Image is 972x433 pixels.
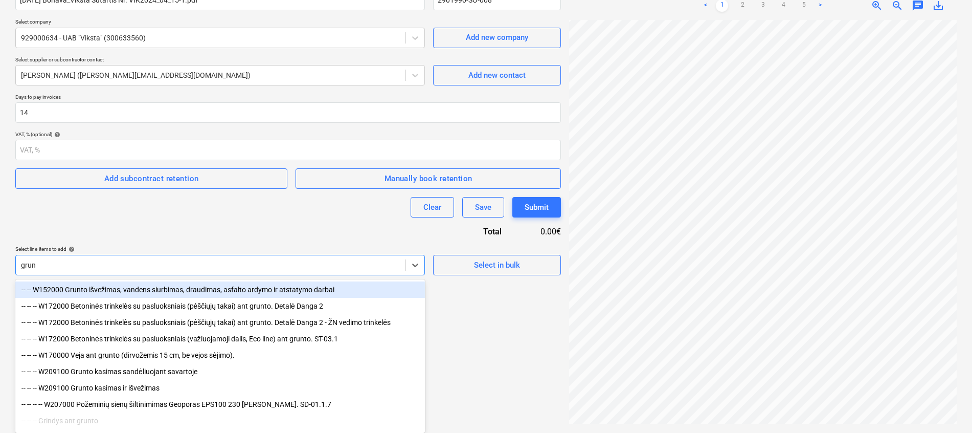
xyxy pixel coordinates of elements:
p: Select supplier or subcontractor contact [15,56,425,65]
div: Total [428,226,518,237]
p: Days to pay invoices [15,94,561,102]
div: -- -- -- Grindys ant grunto [15,413,425,429]
span: help [52,132,60,138]
div: Save [475,201,491,214]
div: -- -- -- -- W207000 Požeminių sienų šiltinimimas Geoporas EPS100 230 mm grunte. SD-01.1.7 [15,396,425,413]
div: -- -- -- W172000 Betoninės trinkelės su pasluoksniais (pėščiųjų takai) ant grunto. Detalė Danga 2... [15,314,425,331]
div: -- -- -- W172000 Betoninės trinkelės su pasluoksniais (pėščiųjų takai) ant grunto. Detalė Danga 2 [15,298,425,314]
div: -- -- -- W209100 Grunto kasimas ir išvežimas [15,380,425,396]
div: Add subcontract retention [104,172,199,185]
div: -- -- -- -- W207000 Požeminių sienų šiltinimimas Geoporas EPS100 230 [PERSON_NAME]. SD-01.1.7 [15,396,425,413]
div: Add new contact [468,69,526,82]
button: Manually book retention [296,168,561,189]
button: Select in bulk [433,255,561,275]
div: Clear [423,201,441,214]
div: 0.00€ [518,226,561,237]
span: help [66,246,75,252]
div: -- -- -- W209100 Grunto kasimas sandėliuojant savartoje [15,363,425,380]
div: Add new company [466,31,528,44]
div: Select in bulk [474,258,520,272]
button: Add new contact [433,65,561,85]
div: -- -- -- W172000 Betoninės trinkelės su pasluoksniais (važiuojamoji dalis, Eco line) ant grunto. ... [15,331,425,347]
input: VAT, % [15,140,561,160]
button: Add new company [433,28,561,48]
div: Manually book retention [385,172,472,185]
button: Clear [411,197,454,218]
div: -- -- W152000 Grunto išvežimas, vandens siurbimas, draudimas, asfalto ardymo ir atstatymo darbai [15,282,425,298]
div: -- -- -- W170000 Veja ant grunto (dirvožemis 15 cm, be vejos sėjimo). [15,347,425,363]
div: Select line-items to add [15,246,425,252]
button: Save [462,197,504,218]
button: Submit [512,197,561,218]
button: Add subcontract retention [15,168,287,189]
iframe: Chat Widget [921,384,972,433]
div: VAT, % (optional) [15,131,561,138]
p: Select company [15,18,425,27]
div: Submit [525,201,549,214]
input: Days to pay invoices [15,102,561,123]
